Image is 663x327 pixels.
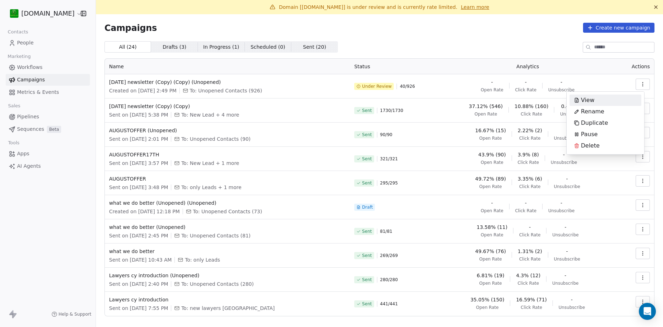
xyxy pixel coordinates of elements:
[581,130,598,139] span: Pause
[581,96,594,104] span: View
[581,141,600,150] span: Delete
[581,107,604,116] span: Rename
[581,119,608,127] span: Duplicate
[570,95,641,151] div: Suggestions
